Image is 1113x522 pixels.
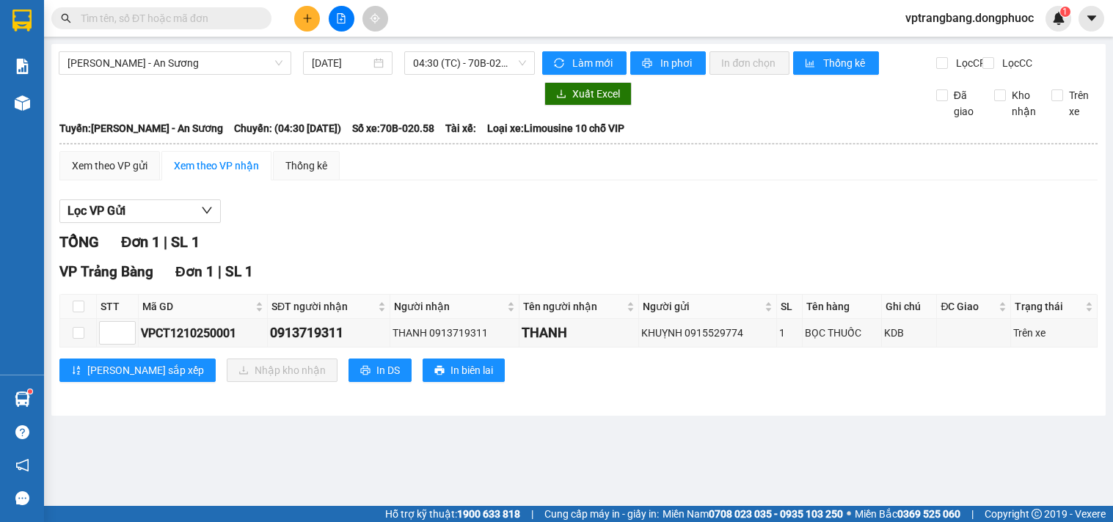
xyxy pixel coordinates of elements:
[1063,87,1098,120] span: Trên xe
[1079,6,1104,32] button: caret-down
[72,158,147,174] div: Xem theo VP gửi
[522,323,636,343] div: THANH
[174,158,259,174] div: Xem theo VP nhận
[855,506,960,522] span: Miền Bắc
[1060,7,1070,17] sup: 1
[59,199,221,223] button: Lọc VP Gửi
[1062,7,1068,17] span: 1
[87,362,204,378] span: [PERSON_NAME] sắp xếp
[71,365,81,377] span: sort-ascending
[1015,298,1082,315] span: Trạng thái
[457,508,520,520] strong: 1900 633 818
[1052,12,1065,25] img: icon-new-feature
[376,362,400,378] span: In DS
[201,205,213,216] span: down
[897,508,960,520] strong: 0369 525 060
[312,55,371,71] input: 12/10/2025
[948,87,983,120] span: Đã giao
[805,58,817,70] span: bar-chart
[423,359,505,382] button: printerIn biên lai
[847,511,851,517] span: ⚪️
[15,391,30,407] img: warehouse-icon
[941,298,995,315] span: ĐC Giao
[294,6,320,32] button: plus
[519,319,639,348] td: THANH
[225,263,253,280] span: SL 1
[285,158,327,174] div: Thống kê
[544,506,659,522] span: Cung cấp máy in - giấy in:
[67,52,282,74] span: Châu Thành - An Sương
[660,55,694,71] span: In phơi
[413,52,526,74] span: 04:30 (TC) - 70B-020.58
[523,298,624,315] span: Tên người nhận
[1006,87,1042,120] span: Kho nhận
[67,202,125,220] span: Lọc VP Gửi
[234,120,341,136] span: Chuyến: (04:30 [DATE])
[15,59,30,74] img: solution-icon
[227,359,337,382] button: downloadNhập kho nhận
[270,323,387,343] div: 0913719311
[641,325,774,341] div: KHUỴNH 0915529774
[352,120,434,136] span: Số xe: 70B-020.58
[28,389,32,394] sup: 1
[329,6,354,32] button: file-add
[370,13,380,23] span: aim
[971,506,974,522] span: |
[709,508,843,520] strong: 0708 023 035 - 0935 103 250
[218,263,222,280] span: |
[362,6,388,32] button: aim
[445,120,476,136] span: Tài xế:
[544,82,632,106] button: downloadXuất Excel
[97,295,139,319] th: STT
[139,319,268,348] td: VPCT1210250001
[805,325,879,341] div: BỌC THUỐC
[643,298,762,315] span: Người gửi
[121,233,160,251] span: Đơn 1
[554,58,566,70] span: sync
[1032,509,1042,519] span: copyright
[385,506,520,522] span: Hỗ trợ kỹ thuật:
[531,506,533,522] span: |
[1085,12,1098,25] span: caret-down
[59,359,216,382] button: sort-ascending[PERSON_NAME] sắp xếp
[360,365,371,377] span: printer
[663,506,843,522] span: Miền Nam
[336,13,346,23] span: file-add
[271,298,375,315] span: SĐT người nhận
[450,362,493,378] span: In biên lai
[709,51,789,75] button: In đơn chọn
[302,13,313,23] span: plus
[171,233,200,251] span: SL 1
[142,298,252,315] span: Mã GD
[894,9,1046,27] span: vptrangbang.dongphuoc
[393,325,517,341] div: THANH 0913719311
[630,51,706,75] button: printerIn phơi
[642,58,654,70] span: printer
[59,233,99,251] span: TỔNG
[164,233,167,251] span: |
[59,263,153,280] span: VP Trảng Bàng
[1013,325,1095,341] div: Trên xe
[996,55,1034,71] span: Lọc CC
[823,55,867,71] span: Thống kê
[61,13,71,23] span: search
[556,89,566,100] span: download
[779,325,800,341] div: 1
[15,491,29,505] span: message
[175,263,214,280] span: Đơn 1
[394,298,504,315] span: Người nhận
[434,365,445,377] span: printer
[59,122,223,134] b: Tuyến: [PERSON_NAME] - An Sương
[268,319,390,348] td: 0913719311
[141,324,265,342] div: VPCT1210250001
[542,51,627,75] button: syncLàm mới
[572,86,620,102] span: Xuất Excel
[572,55,615,71] span: Làm mới
[884,325,935,341] div: KDB
[12,10,32,32] img: logo-vxr
[487,120,624,136] span: Loại xe: Limousine 10 chỗ VIP
[349,359,412,382] button: printerIn DS
[15,95,30,111] img: warehouse-icon
[950,55,988,71] span: Lọc CR
[882,295,938,319] th: Ghi chú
